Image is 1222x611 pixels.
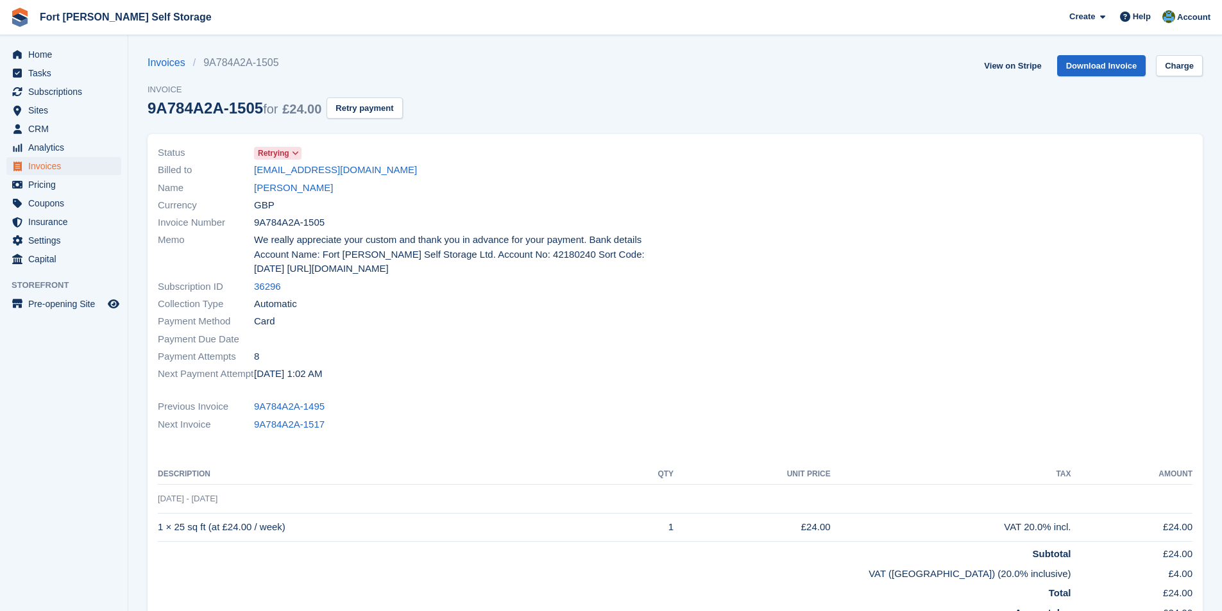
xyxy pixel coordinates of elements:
[158,562,1071,582] td: VAT ([GEOGRAPHIC_DATA]) (20.0% inclusive)
[158,297,254,312] span: Collection Type
[6,64,121,82] a: menu
[1057,55,1146,76] a: Download Invoice
[6,83,121,101] a: menu
[158,198,254,213] span: Currency
[1069,10,1095,23] span: Create
[10,8,30,27] img: stora-icon-8386f47178a22dfd0bd8f6a31ec36ba5ce8667c1dd55bd0f319d3a0aa187defe.svg
[158,513,616,542] td: 1 × 25 sq ft (at £24.00 / week)
[158,215,254,230] span: Invoice Number
[6,231,121,249] a: menu
[158,233,254,276] span: Memo
[254,297,297,312] span: Automatic
[158,163,254,178] span: Billed to
[254,417,325,432] a: 9A784A2A-1517
[254,163,417,178] a: [EMAIL_ADDRESS][DOMAIN_NAME]
[158,314,254,329] span: Payment Method
[28,295,105,313] span: Pre-opening Site
[327,97,402,119] button: Retry payment
[258,147,289,159] span: Retrying
[158,464,616,485] th: Description
[282,102,321,116] span: £24.00
[254,181,333,196] a: [PERSON_NAME]
[6,176,121,194] a: menu
[254,399,325,414] a: 9A784A2A-1495
[1133,10,1151,23] span: Help
[254,314,275,329] span: Card
[28,101,105,119] span: Sites
[158,367,254,381] span: Next Payment Attempt
[979,55,1046,76] a: View on Stripe
[254,215,325,230] span: 9A784A2A-1505
[28,213,105,231] span: Insurance
[1071,581,1192,601] td: £24.00
[674,464,831,485] th: Unit Price
[158,417,254,432] span: Next Invoice
[6,120,121,138] a: menu
[1071,542,1192,562] td: £24.00
[616,464,674,485] th: QTY
[1071,513,1192,542] td: £24.00
[148,83,403,96] span: Invoice
[263,102,278,116] span: for
[158,349,254,364] span: Payment Attempts
[6,194,121,212] a: menu
[6,101,121,119] a: menu
[6,138,121,156] a: menu
[254,233,668,276] span: We really appreciate your custom and thank you in advance for your payment. Bank details Account ...
[28,157,105,175] span: Invoices
[12,279,128,292] span: Storefront
[1177,11,1210,24] span: Account
[28,231,105,249] span: Settings
[1033,548,1071,559] strong: Subtotal
[28,64,105,82] span: Tasks
[254,198,275,213] span: GBP
[148,99,321,117] div: 9A784A2A-1505
[6,157,121,175] a: menu
[28,250,105,268] span: Capital
[158,494,217,503] span: [DATE] - [DATE]
[158,332,254,347] span: Payment Due Date
[1071,464,1192,485] th: Amount
[28,120,105,138] span: CRM
[1162,10,1175,23] img: Alex
[254,146,301,160] a: Retrying
[674,513,831,542] td: £24.00
[158,146,254,160] span: Status
[158,181,254,196] span: Name
[831,520,1071,535] div: VAT 20.0% incl.
[148,55,193,71] a: Invoices
[6,213,121,231] a: menu
[28,138,105,156] span: Analytics
[106,296,121,312] a: Preview store
[158,399,254,414] span: Previous Invoice
[6,46,121,63] a: menu
[254,280,281,294] a: 36296
[28,176,105,194] span: Pricing
[148,55,403,71] nav: breadcrumbs
[6,250,121,268] a: menu
[1049,587,1071,598] strong: Total
[35,6,217,28] a: Fort [PERSON_NAME] Self Storage
[28,194,105,212] span: Coupons
[254,349,259,364] span: 8
[831,464,1071,485] th: Tax
[28,83,105,101] span: Subscriptions
[1156,55,1203,76] a: Charge
[254,367,322,381] time: 2025-08-29 00:02:13 UTC
[1071,562,1192,582] td: £4.00
[6,295,121,313] a: menu
[616,513,674,542] td: 1
[158,280,254,294] span: Subscription ID
[28,46,105,63] span: Home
